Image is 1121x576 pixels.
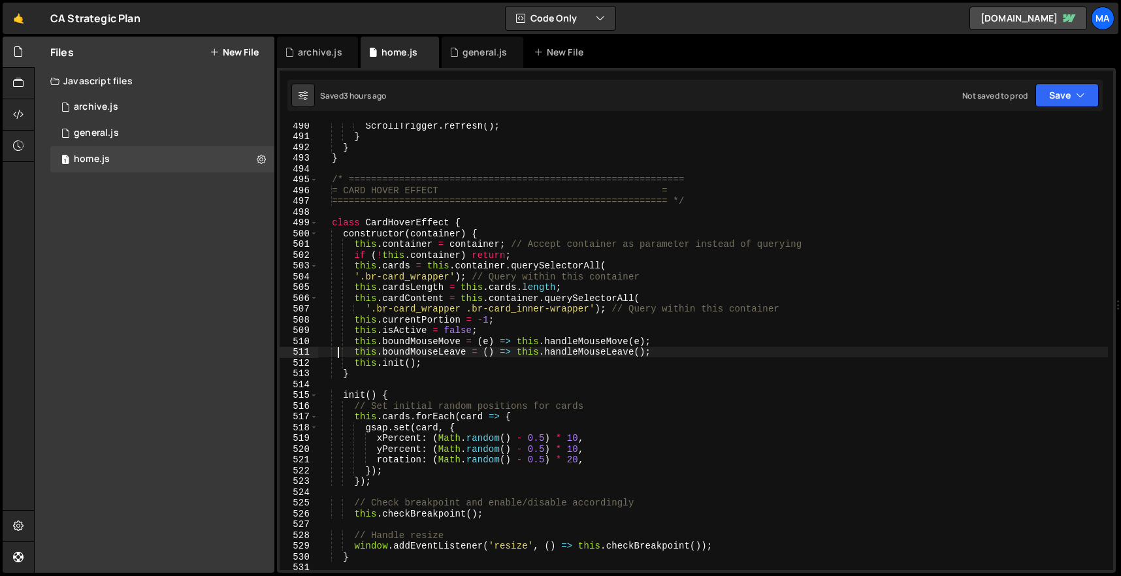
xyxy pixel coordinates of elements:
[280,487,318,498] div: 524
[1091,7,1114,30] a: Ma
[280,336,318,347] div: 510
[280,185,318,197] div: 496
[344,90,387,101] div: 3 hours ago
[74,153,110,165] div: home.js
[280,552,318,563] div: 530
[280,207,318,218] div: 498
[280,498,318,509] div: 525
[280,466,318,477] div: 522
[280,325,318,336] div: 509
[74,127,119,139] div: general.js
[3,3,35,34] a: 🤙
[280,261,318,272] div: 503
[280,476,318,487] div: 523
[280,174,318,185] div: 495
[280,390,318,401] div: 515
[280,368,318,379] div: 513
[280,358,318,369] div: 512
[506,7,615,30] button: Code Only
[280,293,318,304] div: 506
[280,250,318,261] div: 502
[280,229,318,240] div: 500
[280,444,318,455] div: 520
[280,196,318,207] div: 497
[1035,84,1099,107] button: Save
[61,155,69,166] span: 1
[280,153,318,164] div: 493
[280,423,318,434] div: 518
[280,562,318,573] div: 531
[969,7,1087,30] a: [DOMAIN_NAME]
[280,131,318,142] div: 491
[280,541,318,552] div: 529
[298,46,342,59] div: archive.js
[74,101,118,113] div: archive.js
[280,142,318,153] div: 492
[280,379,318,391] div: 514
[210,47,259,57] button: New File
[280,272,318,283] div: 504
[50,146,274,172] div: 17131/47267.js
[35,68,274,94] div: Javascript files
[50,94,274,120] div: 17131/47521.js
[280,455,318,466] div: 521
[280,433,318,444] div: 519
[280,519,318,530] div: 527
[320,90,387,101] div: Saved
[280,121,318,132] div: 490
[280,164,318,175] div: 494
[280,217,318,229] div: 499
[463,46,508,59] div: general.js
[280,304,318,315] div: 507
[280,282,318,293] div: 505
[962,90,1028,101] div: Not saved to prod
[280,530,318,541] div: 528
[50,120,274,146] div: 17131/47264.js
[50,45,74,59] h2: Files
[382,46,417,59] div: home.js
[280,347,318,358] div: 511
[280,411,318,423] div: 517
[534,46,589,59] div: New File
[280,401,318,412] div: 516
[280,509,318,520] div: 526
[280,315,318,326] div: 508
[50,10,140,26] div: CA Strategic Plan
[280,239,318,250] div: 501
